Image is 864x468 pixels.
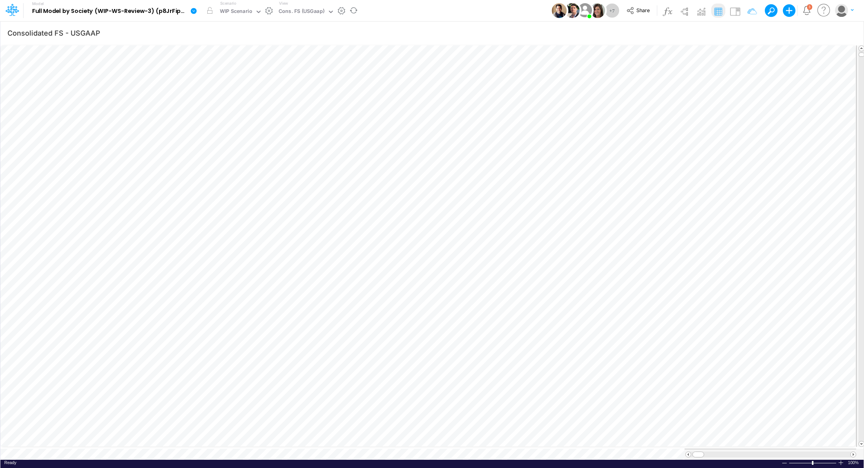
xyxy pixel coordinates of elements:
div: Zoom Out [781,460,788,466]
span: Ready [4,460,16,465]
img: User Image Icon [565,3,580,18]
div: In Ready mode [4,460,16,466]
img: User Image Icon [552,3,567,18]
span: + 7 [609,8,615,13]
img: User Image Icon [576,2,594,19]
b: Full Model by Society (WIP-WS-Review-3) (p8JrFipGveTU7I_vk960F.EPc.b3Teyw) [DATE]T16:40:57UTC [32,8,187,15]
a: Notifications [802,6,811,15]
label: Model [32,2,44,6]
label: Scenario [220,0,236,6]
div: Zoom In [838,460,844,466]
button: Share [623,5,655,17]
span: Share [636,7,650,13]
label: View [279,0,288,6]
div: Zoom [789,460,838,466]
div: Zoom [812,461,813,465]
div: 3 unread items [808,5,811,9]
div: Zoom level [848,460,860,466]
div: Cons. FS (USGaap) [279,7,324,16]
input: Type a title here [7,25,693,41]
div: WIP Scenario [220,7,252,16]
span: 100% [848,460,860,466]
img: User Image Icon [590,3,605,18]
